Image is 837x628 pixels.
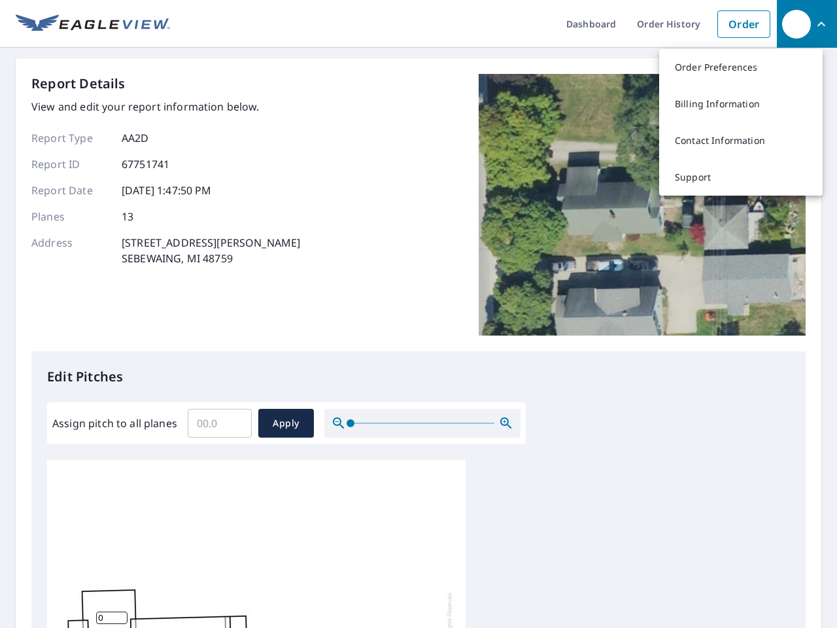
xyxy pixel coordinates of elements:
[122,156,169,172] p: 67751741
[479,74,806,336] img: Top image
[717,10,770,38] a: Order
[659,86,823,122] a: Billing Information
[31,99,300,114] p: View and edit your report information below.
[16,14,170,34] img: EV Logo
[31,209,110,224] p: Planes
[31,235,110,266] p: Address
[47,367,790,387] p: Edit Pitches
[31,130,110,146] p: Report Type
[269,415,303,432] span: Apply
[659,159,823,196] a: Support
[659,122,823,159] a: Contact Information
[122,183,212,198] p: [DATE] 1:47:50 PM
[122,235,300,266] p: [STREET_ADDRESS][PERSON_NAME] SEBEWAING, MI 48759
[31,156,110,172] p: Report ID
[31,183,110,198] p: Report Date
[188,405,252,442] input: 00.0
[122,130,149,146] p: AA2D
[52,415,177,431] label: Assign pitch to all planes
[31,74,126,94] p: Report Details
[258,409,314,438] button: Apply
[659,49,823,86] a: Order Preferences
[122,209,133,224] p: 13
